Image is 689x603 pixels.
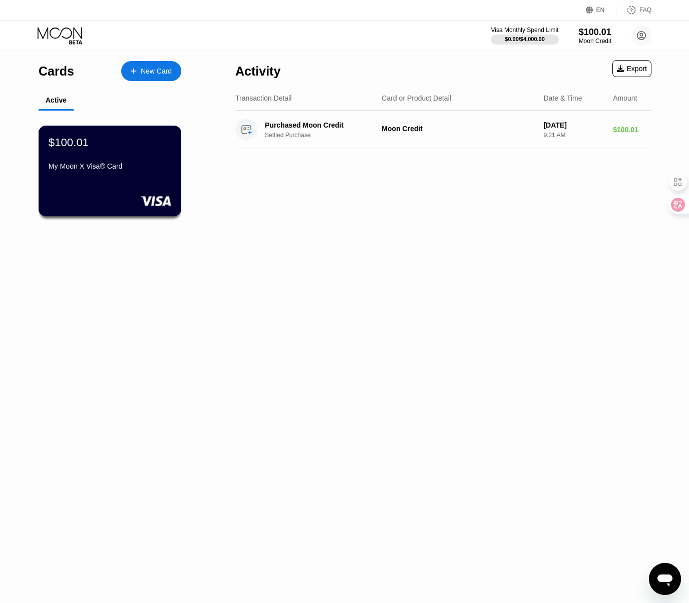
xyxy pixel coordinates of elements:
div: Visa Monthly Spend Limit$0.00/$4,000.00 [491,27,558,45]
div: Active [46,96,67,104]
div: [DATE] [543,121,605,129]
div: $0.00 / $4,000.00 [505,36,545,42]
div: Card or Product Detail [382,94,451,102]
div: 9:21 AM [543,132,605,139]
div: EN [596,7,605,14]
div: New Card [141,67,172,76]
div: $100.01 [613,126,651,134]
div: Transaction Detail [235,94,291,102]
div: Settled Purchase [265,132,390,139]
div: Export [617,65,647,73]
iframe: Button to launch messaging window [649,563,681,595]
div: Export [612,60,651,77]
div: Visa Monthly Spend Limit [491,27,558,34]
div: Activity [235,64,280,79]
div: Purchased Moon CreditSettled PurchaseMoon Credit[DATE]9:21 AM$100.01 [235,111,651,149]
div: FAQ [639,7,651,14]
div: $100.01My Moon X Visa® Card [39,126,181,216]
div: $100.01Moon Credit [579,27,611,45]
div: Cards [39,64,74,79]
div: $100.01 [49,136,89,149]
div: Moon Credit [382,125,535,133]
div: $100.01 [579,27,611,38]
div: New Card [121,61,181,81]
div: Amount [613,94,637,102]
div: Moon Credit [579,38,611,45]
div: EN [586,5,616,15]
div: Purchased Moon Credit [265,121,381,129]
div: Date & Time [543,94,582,102]
div: My Moon X Visa® Card [49,162,171,170]
div: FAQ [616,5,651,15]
